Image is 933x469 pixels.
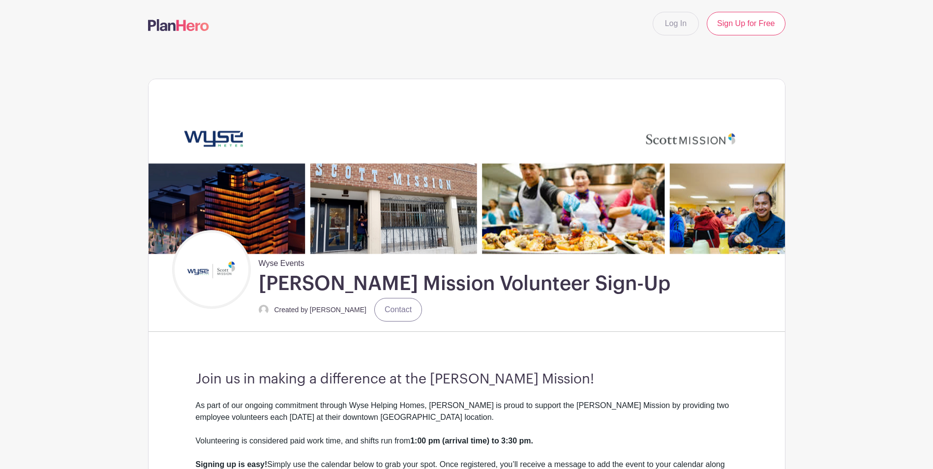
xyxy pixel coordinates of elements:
[653,12,699,35] a: Log In
[196,437,534,469] strong: 1:00 pm (arrival time) to 3:30 pm. Signing up is easy!
[374,298,422,322] a: Contact
[175,233,248,306] img: Untitled%20design%20(21).png
[196,400,738,435] div: As part of our ongoing commitment through Wyse Helping Homes, [PERSON_NAME] is proud to support t...
[259,271,670,296] h1: [PERSON_NAME] Mission Volunteer Sign-Up
[274,306,367,314] small: Created by [PERSON_NAME]
[707,12,785,35] a: Sign Up for Free
[259,254,304,269] span: Wyse Events
[149,79,785,254] img: Untitled%20(2790%20x%20600%20px)%20(6).png
[196,371,738,388] h3: Join us in making a difference at the [PERSON_NAME] Mission!
[259,305,269,315] img: default-ce2991bfa6775e67f084385cd625a349d9dcbb7a52a09fb2fda1e96e2d18dcdb.png
[148,19,209,31] img: logo-507f7623f17ff9eddc593b1ce0a138ce2505c220e1c5a4e2b4648c50719b7d32.svg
